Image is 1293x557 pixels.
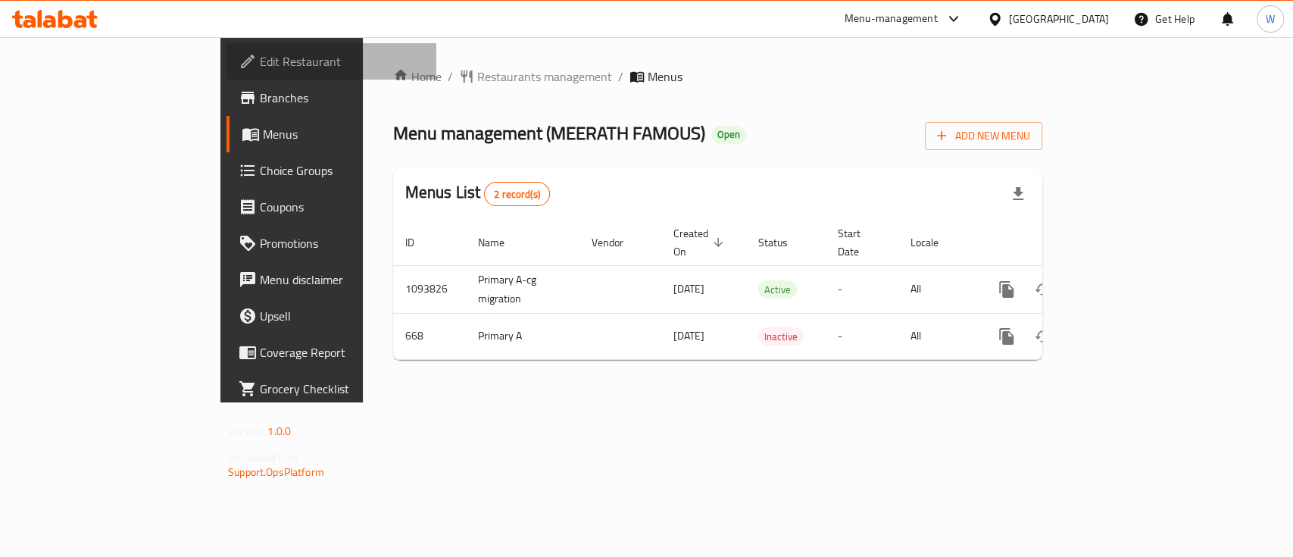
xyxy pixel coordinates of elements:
[477,67,612,86] span: Restaurants management
[758,327,804,346] div: Inactive
[226,225,436,261] a: Promotions
[1025,318,1061,355] button: Change Status
[826,265,898,313] td: -
[260,161,424,180] span: Choice Groups
[226,43,436,80] a: Edit Restaurant
[226,371,436,407] a: Grocery Checklist
[592,233,643,252] span: Vendor
[673,326,704,346] span: [DATE]
[1266,11,1275,27] span: W
[711,126,746,144] div: Open
[937,127,1030,146] span: Add New Menu
[260,343,424,361] span: Coverage Report
[459,67,612,86] a: Restaurants management
[260,380,424,398] span: Grocery Checklist
[898,313,976,359] td: All
[267,421,291,441] span: 1.0.0
[898,265,976,313] td: All
[405,233,434,252] span: ID
[758,328,804,346] span: Inactive
[673,224,728,261] span: Created On
[393,116,705,150] span: Menu management ( MEERATH FAMOUS )
[976,220,1146,266] th: Actions
[484,182,550,206] div: Total records count
[260,52,424,70] span: Edit Restaurant
[226,116,436,152] a: Menus
[393,67,1042,86] nav: breadcrumb
[838,224,880,261] span: Start Date
[260,89,424,107] span: Branches
[263,125,424,143] span: Menus
[466,313,579,359] td: Primary A
[226,298,436,334] a: Upsell
[910,233,958,252] span: Locale
[260,234,424,252] span: Promotions
[466,265,579,313] td: Primary A-cg migration
[673,279,704,299] span: [DATE]
[925,122,1042,150] button: Add New Menu
[618,67,623,86] li: /
[758,280,797,299] div: Active
[260,271,424,289] span: Menu disclaimer
[228,447,298,467] span: Get support on:
[826,313,898,359] td: -
[988,318,1025,355] button: more
[260,307,424,325] span: Upsell
[226,261,436,298] a: Menu disclaimer
[845,10,938,28] div: Menu-management
[260,198,424,216] span: Coupons
[758,281,797,299] span: Active
[485,187,549,202] span: 2 record(s)
[648,67,682,86] span: Menus
[711,128,746,141] span: Open
[393,220,1146,360] table: enhanced table
[226,80,436,116] a: Branches
[1000,176,1036,212] div: Export file
[988,271,1025,308] button: more
[226,189,436,225] a: Coupons
[228,421,265,441] span: Version:
[448,67,453,86] li: /
[226,152,436,189] a: Choice Groups
[226,334,436,371] a: Coverage Report
[1009,11,1109,27] div: [GEOGRAPHIC_DATA]
[405,181,550,206] h2: Menus List
[478,233,524,252] span: Name
[228,462,324,482] a: Support.OpsPlatform
[758,233,807,252] span: Status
